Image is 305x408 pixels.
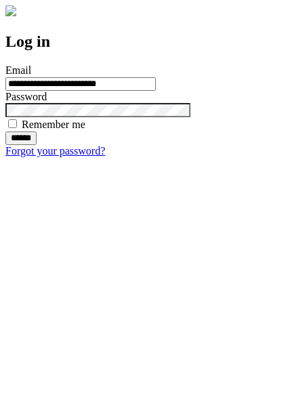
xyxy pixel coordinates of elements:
[5,5,16,16] img: logo-4e3dc11c47720685a147b03b5a06dd966a58ff35d612b21f08c02c0306f2b779.png
[5,33,300,51] h2: Log in
[5,145,105,157] a: Forgot your password?
[5,64,31,76] label: Email
[5,91,47,102] label: Password
[22,119,85,130] label: Remember me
